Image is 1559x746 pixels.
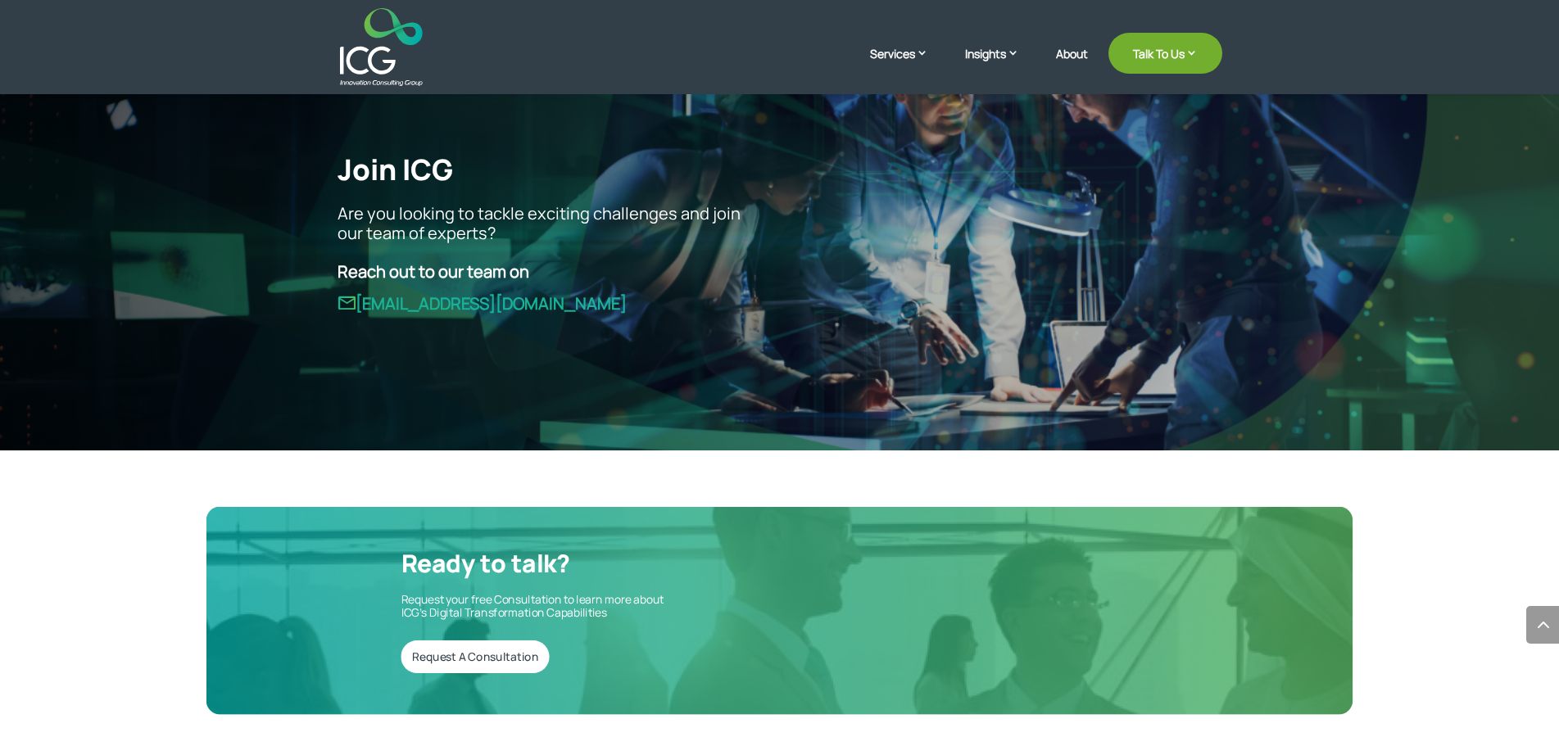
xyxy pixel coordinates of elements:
[338,292,627,314] a: [EMAIL_ADDRESS][DOMAIN_NAME]
[338,152,755,195] h2: Join ICG
[338,202,741,244] span: Are you looking to tackle exciting challenges and join our team of experts?
[965,45,1036,86] a: Insights
[401,640,550,673] a: Request A Consultation
[870,45,945,86] a: Services
[1286,569,1559,746] iframe: Chat Widget
[401,549,759,585] h2: Ready to talk?
[1056,47,1088,86] a: About
[340,8,423,86] img: ICG
[401,593,759,620] p: Request your free Consultation to learn more about ICG’s Digital Transformation Capabilities
[338,262,755,282] p: Reach out to our team on
[1108,33,1222,74] a: Talk To Us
